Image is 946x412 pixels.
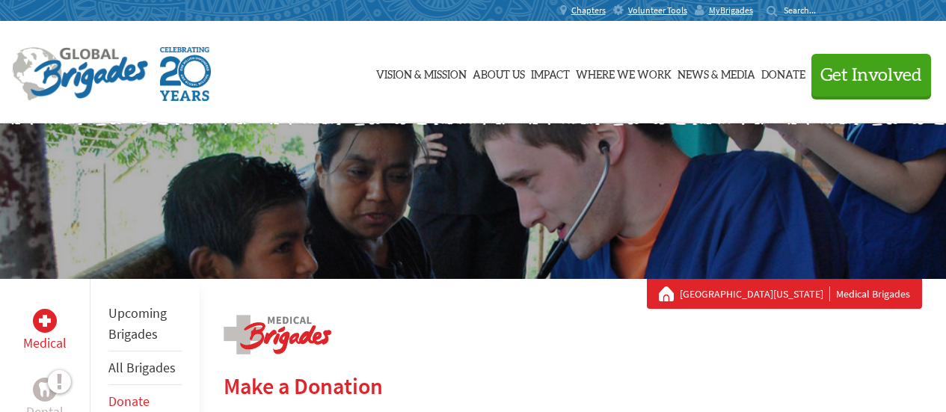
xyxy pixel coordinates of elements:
[678,35,755,110] a: News & Media
[376,35,467,110] a: Vision & Mission
[784,4,826,16] input: Search...
[108,351,182,385] li: All Brigades
[33,378,57,402] div: Dental
[576,35,672,110] a: Where We Work
[108,297,182,351] li: Upcoming Brigades
[680,286,830,301] a: [GEOGRAPHIC_DATA][US_STATE]
[709,4,753,16] span: MyBrigades
[39,315,51,327] img: Medical
[160,47,211,101] img: Global Brigades Celebrating 20 Years
[571,4,606,16] span: Chapters
[811,54,931,96] button: Get Involved
[33,309,57,333] div: Medical
[108,359,176,376] a: All Brigades
[108,393,150,410] a: Donate
[628,4,687,16] span: Volunteer Tools
[761,35,805,110] a: Donate
[108,304,167,342] a: Upcoming Brigades
[39,382,51,396] img: Dental
[531,35,570,110] a: Impact
[23,309,67,354] a: MedicalMedical
[473,35,525,110] a: About Us
[659,286,910,301] div: Medical Brigades
[224,315,331,354] img: logo-medical.png
[820,67,922,84] span: Get Involved
[12,47,148,101] img: Global Brigades Logo
[23,333,67,354] p: Medical
[224,372,922,399] h2: Make a Donation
